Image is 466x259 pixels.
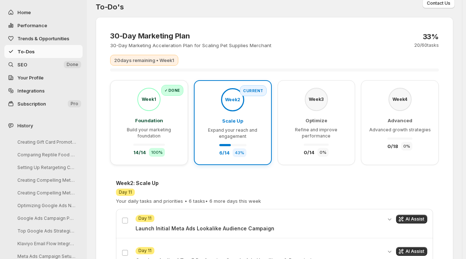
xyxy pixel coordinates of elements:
[17,101,46,107] span: Subscription
[423,32,439,41] p: 33 %
[127,127,171,139] span: Build your marketing foundation
[67,62,78,67] span: Done
[17,75,43,81] span: Your Profile
[233,148,246,157] div: 43 %
[4,71,83,84] a: Your Profile
[225,97,240,102] span: Week 2
[136,225,382,232] p: Launch Initial Meta Ads Lookalike Audience Campaign
[414,42,439,48] p: 20 / 60 tasks
[240,85,267,96] div: Current
[142,97,156,102] span: Week 1
[17,22,47,28] span: Performance
[12,162,80,173] button: Setting Up Retargeting Campaigns
[388,118,412,123] span: Advanced
[369,127,431,132] span: Advanced growth strategies
[96,3,453,11] h2: To-Do's
[208,127,257,139] span: Expand your reach and engagement
[17,62,27,67] span: SEO
[149,148,165,157] div: 100 %
[17,36,69,41] span: Trends & Opportunities
[12,238,80,249] button: Klaviyo Email Flow Integration Issues
[114,57,174,64] p: 20 days remaining • Week 1
[17,9,31,15] span: Home
[4,19,83,32] button: Performance
[116,197,261,205] p: Your daily tasks and priorities • 6 tasks • 6 more days this week
[392,97,407,102] span: Week 4
[427,0,450,6] span: Contact Us
[304,149,315,155] span: 0 / 14
[12,225,80,237] button: Top Google Ads Strategies in Pet Supplies
[133,149,146,155] span: 14 / 14
[110,42,271,49] p: 30-Day Marketing Acceleration Plan for Scaling Pet Supplies Merchant
[405,248,424,254] span: AI Assist
[4,58,83,71] a: SEO
[17,88,45,94] span: Integrations
[309,97,324,102] span: Week 3
[138,215,151,221] span: Day 11
[305,118,327,123] span: Optimize
[219,150,230,156] span: 6 / 14
[4,32,83,45] button: Trends & Opportunities
[161,85,183,96] div: ✓ Done
[138,248,151,254] span: Day 11
[12,136,80,148] button: Creating Gift Card Promotions
[12,213,80,224] button: Google Ads Campaign Performance Analysis
[17,49,35,54] span: To-Dos
[4,45,83,58] button: To-Dos
[110,32,271,40] h3: 30-Day Marketing Plan
[222,118,243,124] span: Scale Up
[4,84,83,97] a: Integrations
[71,101,78,107] span: Pro
[4,6,83,19] button: Home
[401,142,412,151] div: 0 %
[295,127,337,139] span: Refine and improve performance
[317,148,329,157] div: 0 %
[405,216,424,222] span: AI Assist
[386,247,393,256] button: Expand details
[135,118,163,123] span: Foundation
[396,247,427,256] button: Get AI assistance for this task
[12,149,80,160] button: Comparing Reptile Food Vendors: Quality & Delivery
[12,187,80,198] button: Creating Compelling Meta Ad Creatives
[396,215,427,223] button: Get AI assistance for this task
[4,97,83,110] button: Subscription
[17,122,33,129] span: History
[386,215,393,223] button: Expand details
[12,174,80,186] button: Creating Compelling Meta Ads Creatives
[387,143,398,149] span: 0 / 18
[119,189,132,195] span: Day 11
[116,180,261,187] h4: Week 2 : Scale Up
[12,200,80,211] button: Optimizing Google Ads Negative Keywords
